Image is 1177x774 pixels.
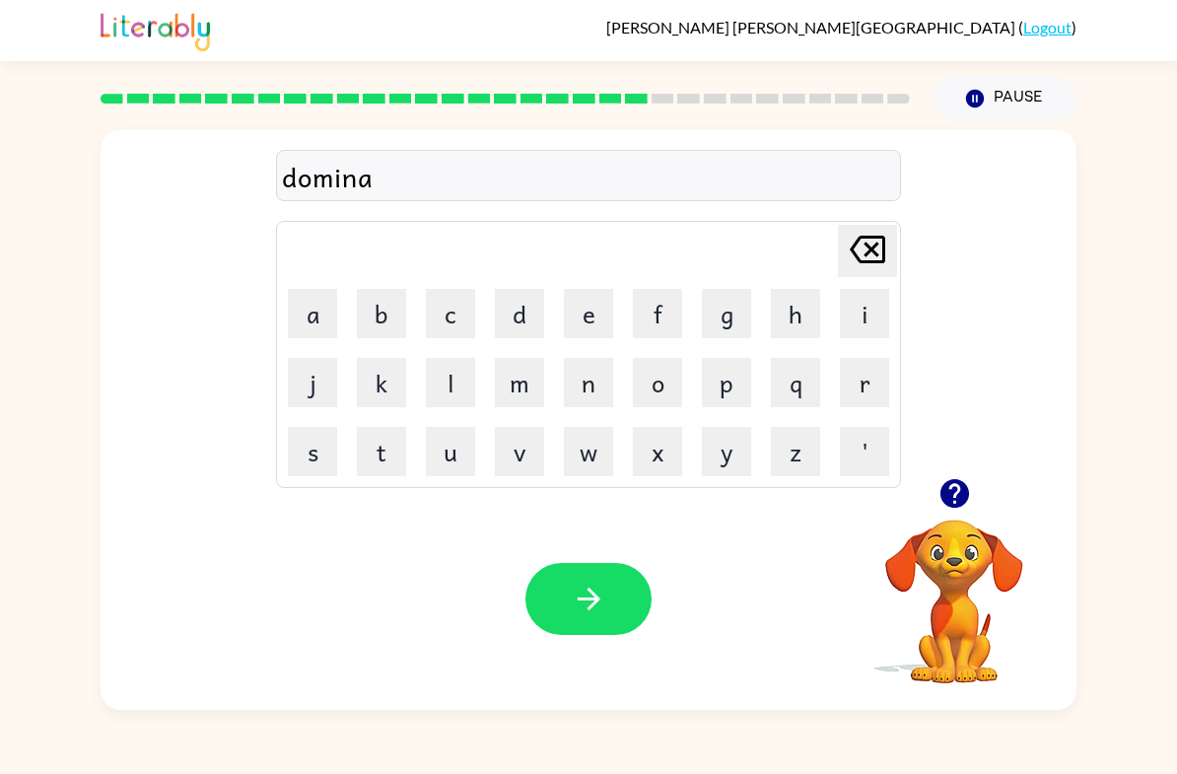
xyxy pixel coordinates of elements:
[426,427,475,476] button: u
[633,427,682,476] button: x
[840,358,889,407] button: r
[426,358,475,407] button: l
[564,289,613,338] button: e
[934,76,1076,121] button: Pause
[288,427,337,476] button: s
[426,289,475,338] button: c
[1023,18,1072,36] a: Logout
[771,289,820,338] button: h
[357,427,406,476] button: t
[633,358,682,407] button: o
[101,8,210,51] img: Literably
[633,289,682,338] button: f
[771,427,820,476] button: z
[495,427,544,476] button: v
[495,289,544,338] button: d
[606,18,1018,36] span: [PERSON_NAME] [PERSON_NAME][GEOGRAPHIC_DATA]
[856,489,1053,686] video: Your browser must support playing .mp4 files to use Literably. Please try using another browser.
[840,289,889,338] button: i
[702,289,751,338] button: g
[282,156,895,197] div: domina
[495,358,544,407] button: m
[288,289,337,338] button: a
[564,358,613,407] button: n
[771,358,820,407] button: q
[288,358,337,407] button: j
[357,289,406,338] button: b
[564,427,613,476] button: w
[702,427,751,476] button: y
[606,18,1076,36] div: ( )
[840,427,889,476] button: '
[702,358,751,407] button: p
[357,358,406,407] button: k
